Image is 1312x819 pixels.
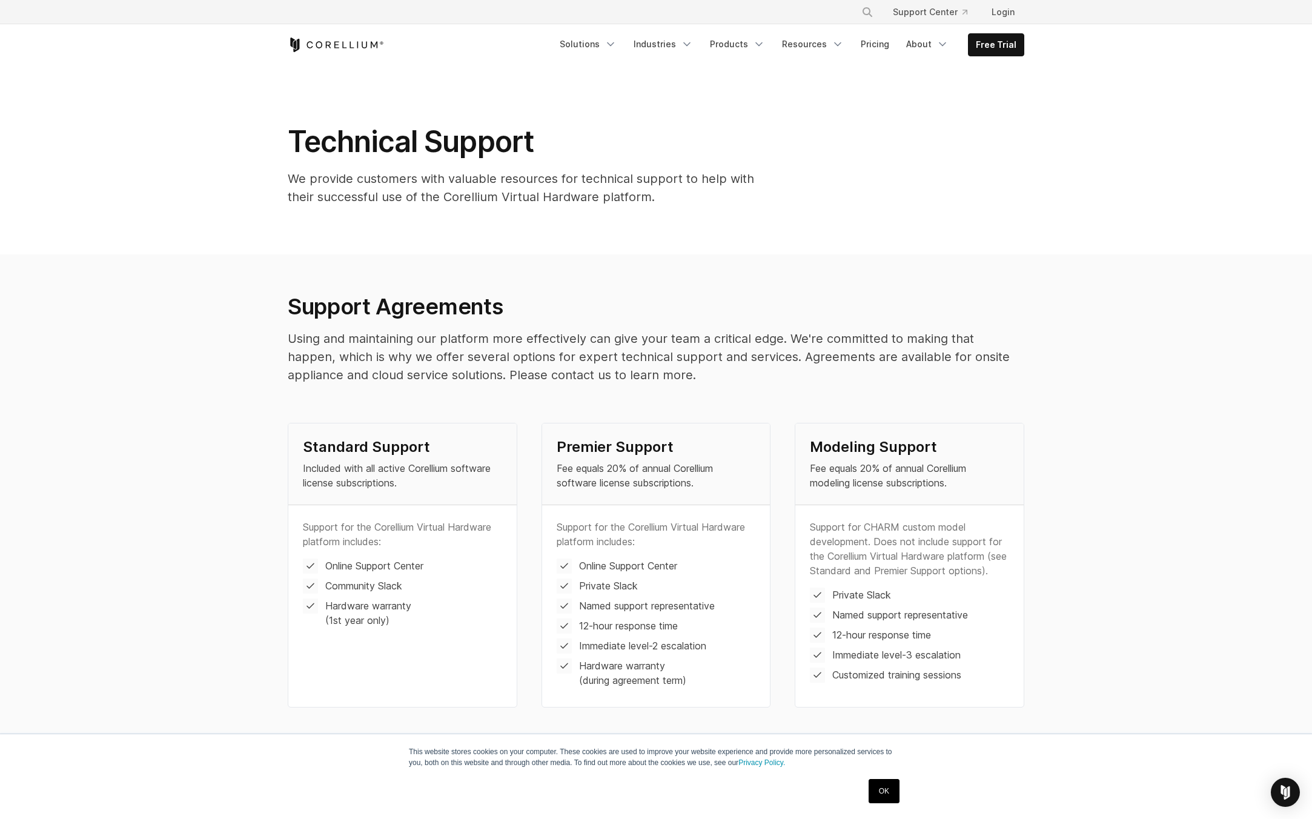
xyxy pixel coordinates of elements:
li: Customized training sessions [810,668,1009,683]
p: Support for the Corellium Virtual Hardware platform includes: [557,520,756,549]
a: Industries [626,33,700,55]
li: Community Slack [303,579,502,594]
h4: Premier Support [557,438,756,456]
p: Fee equals 20% of annual Corellium modeling license subscriptions. [810,461,1009,490]
p: This website stores cookies on your computer. These cookies are used to improve your website expe... [409,746,903,768]
h2: Support Agreements [288,293,1024,320]
a: Support Center [883,1,977,23]
div: Navigation Menu [847,1,1024,23]
li: Named support representative [557,598,756,614]
a: Pricing [853,33,896,55]
li: Online Support Center [557,559,756,574]
li: Hardware warranty (during agreement term) [557,658,756,688]
a: Login [982,1,1024,23]
h4: Modeling Support [810,438,1009,456]
a: Resources [775,33,851,55]
li: Hardware warranty (1st year only) [303,598,502,628]
li: Private Slack [810,588,1009,603]
p: Using and maintaining our platform more effectively can give your team a critical edge. We're com... [288,330,1024,384]
p: Included with all active Corellium software license subscriptions. [303,461,502,490]
li: Private Slack [557,579,756,594]
h4: Standard Support [303,438,502,456]
p: We provide customers with valuable resources for technical support to help with their successful ... [288,170,772,206]
p: Fee equals 20% of annual Corellium software license subscriptions. [557,461,756,490]
p: Support for CHARM custom model development. Does not include support for the Corellium Virtual Ha... [810,520,1009,578]
li: Immediate level-2 escalation [557,638,756,654]
li: 12-hour response time [810,628,1009,643]
h1: Technical Support [288,124,772,160]
a: Solutions [552,33,624,55]
p: Support for the Corellium Virtual Hardware platform includes: [303,520,502,549]
div: Open Intercom Messenger [1271,778,1300,807]
a: Products [703,33,772,55]
li: Named support representative [810,608,1009,623]
li: 12-hour response time [557,618,756,634]
a: About [899,33,956,55]
button: Search [856,1,878,23]
a: Privacy Policy. [738,758,785,767]
a: Free Trial [969,34,1024,56]
li: Immediate level-3 escalation [810,648,1009,663]
li: Online Support Center [303,559,502,574]
a: Corellium Home [288,38,384,52]
div: Navigation Menu [552,33,1024,56]
a: OK [869,779,900,803]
